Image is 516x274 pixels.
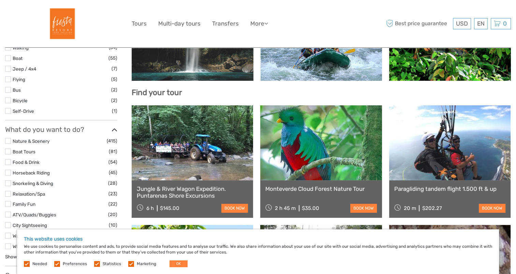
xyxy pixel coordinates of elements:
[212,19,239,29] a: Transfers
[13,159,40,165] a: Food & Drink
[108,54,117,62] span: (55)
[302,205,319,211] div: $35.00
[24,236,492,242] h5: This website uses cookies
[132,88,182,97] b: Find your tour
[13,45,29,50] a: Walking
[13,212,56,217] a: ATV/Quads/Buggies
[250,19,268,29] a: More
[13,201,35,207] a: Family Fun
[394,28,506,76] a: Nature and Wildlife
[422,205,442,211] div: $202.27
[109,148,117,155] span: (81)
[265,185,377,192] a: Monteverde Cloud Forest Nature Tour
[132,19,147,29] a: Tours
[384,18,451,29] span: Best price guarantee
[17,229,499,274] div: We use cookies to personalise content and ads, to provide social media features and to analyse ou...
[221,204,248,213] a: book now
[63,261,87,267] label: Preferences
[13,56,23,61] a: Boat
[108,179,117,187] span: (28)
[108,211,117,218] span: (20)
[474,18,488,29] div: EN
[13,223,47,228] a: City Sightseeing
[158,19,201,29] a: Multi-day tours
[394,185,505,192] a: Paragliding tandem flight 1.500 ft & up
[13,191,45,197] a: Relaxation/Spa
[108,158,117,166] span: (54)
[108,190,117,198] span: (23)
[137,28,248,76] a: Hot Springs and Spas
[13,87,21,93] a: Bus
[13,149,35,154] a: Boat Tours
[32,261,47,267] label: Needed
[169,260,188,267] button: OK
[111,75,117,83] span: (5)
[266,28,377,76] a: Adventure and Adrenaline
[13,233,39,239] a: Walking Tour
[108,200,117,208] span: (22)
[350,204,377,213] a: book now
[78,11,87,19] button: Open LiveChat chat widget
[13,138,49,144] a: Nature & Scenery
[13,244,46,249] a: Whale Watching
[502,20,508,27] span: 0
[456,20,468,27] span: USD
[13,170,50,176] a: Horseback Riding
[5,254,23,259] a: Show all
[160,205,179,211] div: $145.00
[13,66,36,72] a: Jeep / 4x4
[146,205,154,211] span: 6 h
[13,77,25,82] a: Flying
[5,125,117,134] h3: What do you want to do?
[10,12,77,17] p: We're away right now. Please check back later!
[111,96,117,104] span: (2)
[13,108,34,114] a: Self-Drive
[43,5,80,42] img: Fiesta Resort
[109,169,117,177] span: (45)
[403,205,416,211] span: 20 m
[275,205,296,211] span: 2 h 45 m
[137,261,156,267] label: Marketing
[479,204,505,213] a: book now
[137,185,248,199] a: Jungle & River Wagon Expedition. Puntarenas Shore Excursions
[111,86,117,94] span: (2)
[103,261,121,267] label: Statistics
[13,98,28,103] a: Bicycle
[109,221,117,229] span: (10)
[112,107,117,115] span: (1)
[13,181,53,186] a: Snorkeling & Diving
[107,137,117,145] span: (415)
[112,65,117,73] span: (7)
